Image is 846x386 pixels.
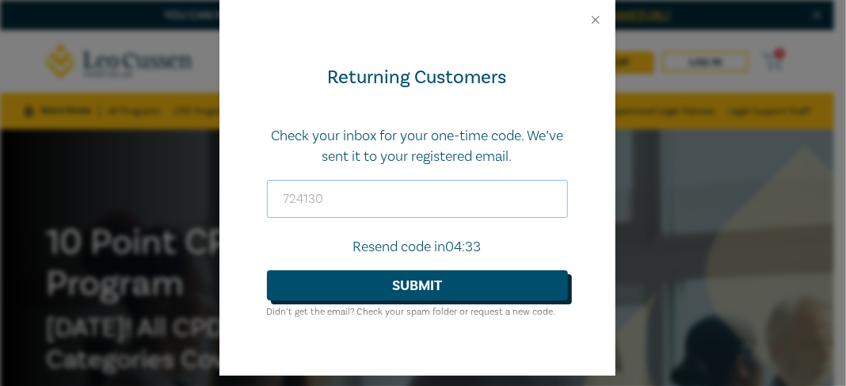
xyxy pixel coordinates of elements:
small: Didn’t get the email? Check your spam folder or request a new code. [267,306,556,318]
p: Resend code in 04:33 [267,237,568,258]
div: Returning Customers [267,65,568,90]
input: Code [267,180,568,218]
p: Check your inbox for your one-time code. We’ve sent it to your registered email. [267,126,568,167]
button: Close [589,13,603,27]
button: Submit [267,270,568,300]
